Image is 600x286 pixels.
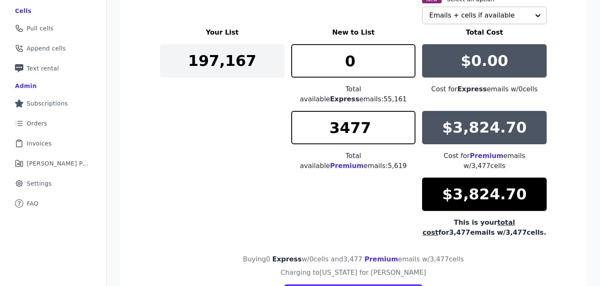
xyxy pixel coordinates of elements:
a: Settings [7,174,100,193]
span: Premium [470,152,503,160]
p: $3,824.70 [442,119,527,136]
span: Orders [27,119,47,128]
span: Pull cells [27,24,53,33]
span: Premium [330,162,364,170]
div: Cells [15,7,31,15]
div: Total available emails: 5,619 [291,151,416,171]
h3: Your List [160,28,285,38]
p: $0.00 [461,53,508,69]
a: FAQ [7,194,100,213]
div: Cost for emails w/ 3,477 cells [422,151,547,171]
span: Express [272,255,302,263]
a: Text rental [7,59,100,78]
a: [PERSON_NAME] Performance [7,154,100,173]
span: [PERSON_NAME] Performance [27,159,90,168]
p: 197,167 [188,53,256,69]
a: Append cells [7,39,100,58]
h3: New to List [291,28,416,38]
span: Settings [27,179,52,188]
div: This is your for 3,477 emails w/ 3,477 cells. [422,218,547,238]
div: Total available emails: 55,161 [291,84,416,104]
span: FAQ [27,199,38,208]
span: Text rental [27,64,59,73]
h3: Total Cost [422,28,547,38]
a: Orders [7,114,100,133]
span: Append cells [27,44,66,53]
a: Pull cells [7,19,100,38]
a: Subscriptions [7,94,100,113]
div: Admin [15,82,37,90]
span: Invoices [27,139,52,148]
div: Cost for emails w/ 0 cells [422,84,547,94]
span: Premium [365,255,398,263]
h4: Charging to [US_STATE] for [PERSON_NAME] [280,268,426,278]
h4: Buying 0 w/ 0 cells and 3,477 emails w/ 3,477 cells [243,254,464,264]
span: Express [330,95,360,103]
span: Subscriptions [27,99,68,108]
a: Invoices [7,134,100,153]
span: Express [457,85,487,93]
p: $3,824.70 [442,186,527,203]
